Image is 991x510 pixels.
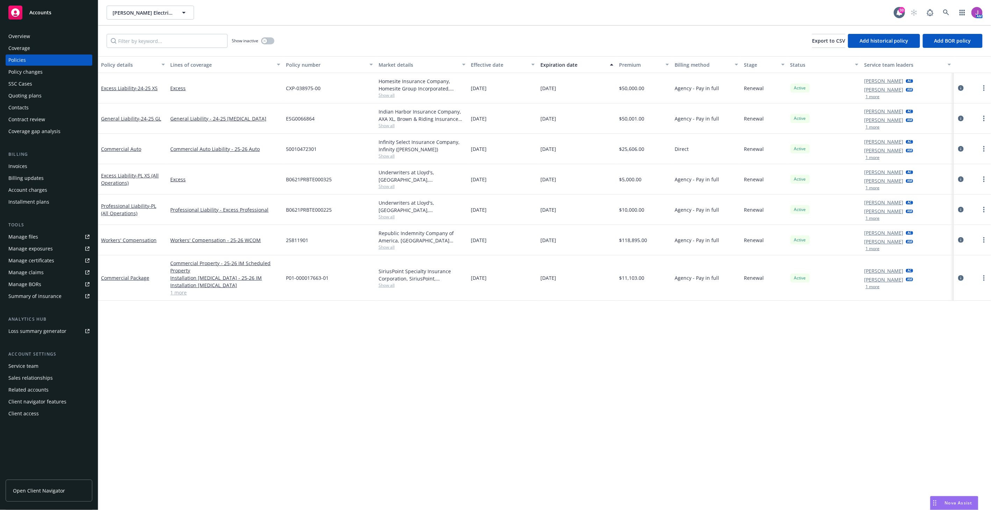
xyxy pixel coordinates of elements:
a: SSC Cases [6,78,92,89]
a: Loss summary generator [6,326,92,337]
a: Workers' Compensation [101,237,157,243]
span: Show all [379,214,466,220]
div: Account settings [6,351,92,358]
div: Manage certificates [8,255,54,266]
span: Renewal [744,176,764,183]
div: Market details [379,61,458,68]
span: $5,000.00 [619,176,641,183]
span: P01-000017663-01 [286,274,329,282]
div: Premium [619,61,661,68]
button: 1 more [866,216,879,220]
button: 1 more [866,247,879,251]
div: Manage files [8,231,38,242]
button: Add BOR policy [923,34,983,48]
button: 1 more [866,95,879,99]
span: Agency - Pay in full [675,85,719,92]
a: Commercial Auto [101,146,141,152]
a: Installment plans [6,196,92,207]
span: Accounts [29,10,51,15]
button: Lines of coverage [168,56,283,73]
span: [DATE] [471,85,487,92]
span: Open Client Navigator [13,487,65,494]
span: Renewal [744,115,764,122]
span: Active [793,115,807,122]
a: Summary of insurance [6,291,92,302]
div: Manage claims [8,267,44,278]
div: Policy details [101,61,157,68]
span: - 24-25 GL [139,115,161,122]
button: Status [788,56,862,73]
span: Active [793,275,807,281]
a: Manage certificates [6,255,92,266]
span: CXP-038975-00 [286,85,321,92]
button: 1 more [866,125,879,129]
div: Client navigator features [8,396,66,407]
div: Indian Harbor Insurance Company, AXA XL, Brown & Riding Insurance Services, Inc. [379,108,466,123]
a: Overview [6,31,92,42]
span: B0621PRBTE000325 [286,176,332,183]
div: SiriusPoint Specialty Insurance Corporation, SiriusPoint, Distinguished Programs Group, LLC [379,268,466,282]
span: Add BOR policy [934,37,971,44]
a: Contacts [6,102,92,113]
a: more [980,84,988,92]
span: $25,606.00 [619,145,644,153]
span: 25811901 [286,236,308,244]
div: Summary of insurance [8,291,62,302]
a: Excess [171,176,281,183]
a: 1 more [171,289,281,296]
a: General Liability [101,115,161,122]
span: $50,000.00 [619,85,644,92]
a: Professional Liability [101,203,156,217]
div: Tools [6,221,92,228]
span: ESG0066864 [286,115,315,122]
a: circleInformation [957,114,965,123]
div: Republic Indemnity Company of America, [GEOGRAPHIC_DATA] Indemnity [379,229,466,244]
a: [PERSON_NAME] [864,199,903,206]
div: Stage [744,61,777,68]
div: Policies [8,54,26,66]
a: Excess Liability [101,172,159,186]
div: Overview [8,31,30,42]
a: Client access [6,408,92,419]
div: Billing updates [8,173,44,184]
span: [DATE] [471,274,487,282]
a: Workers' Compensation - 25-26 WCOM [171,236,281,244]
span: $10,000.00 [619,206,644,213]
a: [PERSON_NAME] [864,229,903,236]
a: General Liability - 24-25 [MEDICAL_DATA] [171,115,281,122]
span: [DATE] [540,85,556,92]
a: [PERSON_NAME] [864,77,903,85]
span: B0621PRBTE000225 [286,206,332,213]
button: Nova Assist [930,496,978,510]
span: [DATE] [471,176,487,183]
a: circleInformation [957,175,965,183]
button: Add historical policy [848,34,920,48]
a: more [980,145,988,153]
button: Export to CSV [812,34,845,48]
div: 30 [899,7,905,13]
a: Policy changes [6,66,92,78]
span: Renewal [744,206,764,213]
a: Accounts [6,3,92,22]
span: [DATE] [471,236,487,244]
span: Show all [379,244,466,250]
span: Show all [379,92,466,98]
a: circleInformation [957,236,965,244]
span: [PERSON_NAME] Electric, Inc. [113,9,173,16]
a: [PERSON_NAME] [864,147,903,154]
a: [PERSON_NAME] [864,276,903,283]
div: Installment plans [8,196,49,207]
span: [DATE] [540,176,556,183]
a: [PERSON_NAME] [864,238,903,245]
a: Search [939,6,953,20]
span: Manage exposures [6,243,92,254]
a: Manage BORs [6,279,92,290]
button: Effective date [468,56,538,73]
div: Contract review [8,114,45,125]
a: Manage files [6,231,92,242]
div: Related accounts [8,384,49,395]
button: Policy details [98,56,168,73]
div: Service team [8,360,38,372]
div: Effective date [471,61,527,68]
span: Renewal [744,274,764,282]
